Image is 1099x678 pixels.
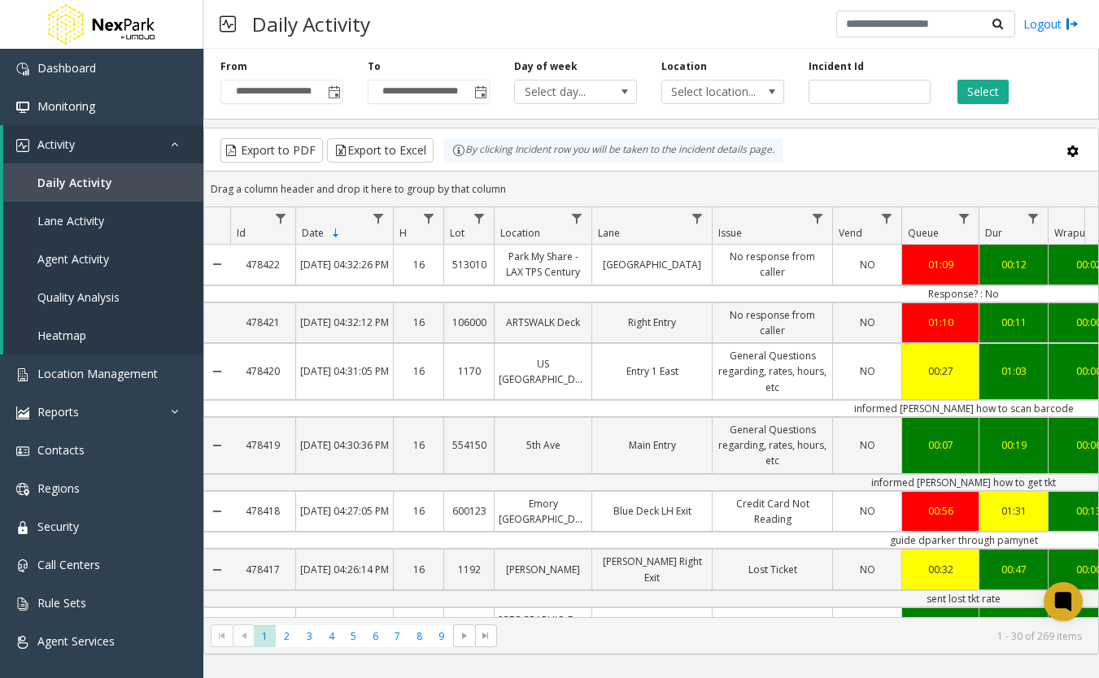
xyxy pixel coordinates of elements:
[37,60,96,76] span: Dashboard
[37,404,79,419] span: Reports
[37,98,95,114] span: Monitoring
[983,503,1044,519] div: 01:31
[37,595,86,611] span: Rule Sets
[37,480,80,496] span: Regions
[983,315,1044,330] div: 00:11
[342,625,364,647] span: Page 5
[495,245,591,284] a: Park My Share - LAX TPS Century
[906,503,975,519] div: 00:56
[500,226,540,240] span: Location
[983,257,1044,272] div: 00:12
[713,245,832,284] a: No response from caller
[713,492,832,531] a: Credit Card Not Reading
[220,138,323,163] button: Export to PDF
[16,598,29,611] img: 'icon'
[979,311,1048,334] a: 00:11
[906,257,975,272] div: 01:09
[444,311,494,334] a: 106000
[16,406,29,419] img: 'icon'
[444,359,494,383] a: 1170
[495,352,591,391] a: US [GEOGRAPHIC_DATA]
[16,521,29,534] img: 'icon'
[833,558,901,581] a: NO
[16,139,29,152] img: 'icon'
[450,226,464,240] span: Lot
[902,311,979,334] a: 01:10
[394,433,443,457] a: 16
[833,359,901,383] a: NO
[444,558,494,581] a: 1192
[979,253,1048,276] a: 00:12
[1023,207,1044,229] a: Dur Filter Menu
[592,550,712,589] a: [PERSON_NAME] Right Exit
[37,137,75,152] span: Activity
[860,438,875,452] span: NO
[809,59,864,74] label: Incident Id
[254,625,276,647] span: Page 1
[906,562,975,577] div: 00:32
[230,311,295,334] a: 478421
[418,207,440,229] a: H Filter Menu
[16,101,29,114] img: 'icon'
[902,359,979,383] a: 00:27
[713,418,832,473] a: General Questions regarding, rates, hours, etc
[592,359,712,383] a: Entry 1 East
[204,411,230,480] a: Collapse Details
[37,442,85,458] span: Contacts
[953,207,975,229] a: Queue Filter Menu
[204,543,230,595] a: Collapse Details
[394,253,443,276] a: 16
[860,563,875,576] span: NO
[713,344,832,399] a: General Questions regarding, rates, hours, etc
[979,359,1048,383] a: 01:03
[230,359,295,383] a: 478420
[902,433,979,457] a: 00:07
[37,289,120,305] span: Quality Analysis
[244,4,378,44] h3: Daily Activity
[37,175,112,190] span: Daily Activity
[204,238,230,290] a: Collapse Details
[430,625,452,647] span: Page 9
[713,303,832,342] a: No response from caller
[444,499,494,523] a: 600123
[3,202,203,240] a: Lane Activity
[3,316,203,354] a: Heatmap
[16,559,29,572] img: 'icon'
[495,311,591,334] a: ARTSWALK Deck
[860,364,875,378] span: NO
[475,624,497,647] span: Go to the last page
[16,445,29,458] img: 'icon'
[16,636,29,649] img: 'icon'
[364,625,386,647] span: Page 6
[839,226,862,240] span: Vend
[661,59,707,74] label: Location
[327,138,434,163] button: Export to Excel
[16,483,29,496] img: 'icon'
[37,633,115,649] span: Agent Services
[469,207,491,229] a: Lot Filter Menu
[833,499,901,523] a: NO
[3,163,203,202] a: Daily Activity
[394,499,443,523] a: 16
[471,80,489,103] span: Toggle popup
[299,625,321,647] span: Page 3
[296,253,393,276] a: [DATE] 04:32:26 PM
[296,433,393,457] a: [DATE] 04:30:36 PM
[394,311,443,334] a: 16
[321,625,342,647] span: Page 4
[514,59,578,74] label: Day of week
[368,207,390,229] a: Date Filter Menu
[979,433,1048,457] a: 00:19
[687,207,709,229] a: Lane Filter Menu
[276,625,298,647] span: Page 2
[220,59,247,74] label: From
[296,558,393,581] a: [DATE] 04:26:14 PM
[230,253,295,276] a: 478422
[662,80,759,103] span: Select location...
[302,226,324,240] span: Date
[444,433,494,457] a: 554150
[592,433,712,457] a: Main Entry
[296,311,393,334] a: [DATE] 04:32:12 PM
[566,207,588,229] a: Location Filter Menu
[902,499,979,523] a: 00:56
